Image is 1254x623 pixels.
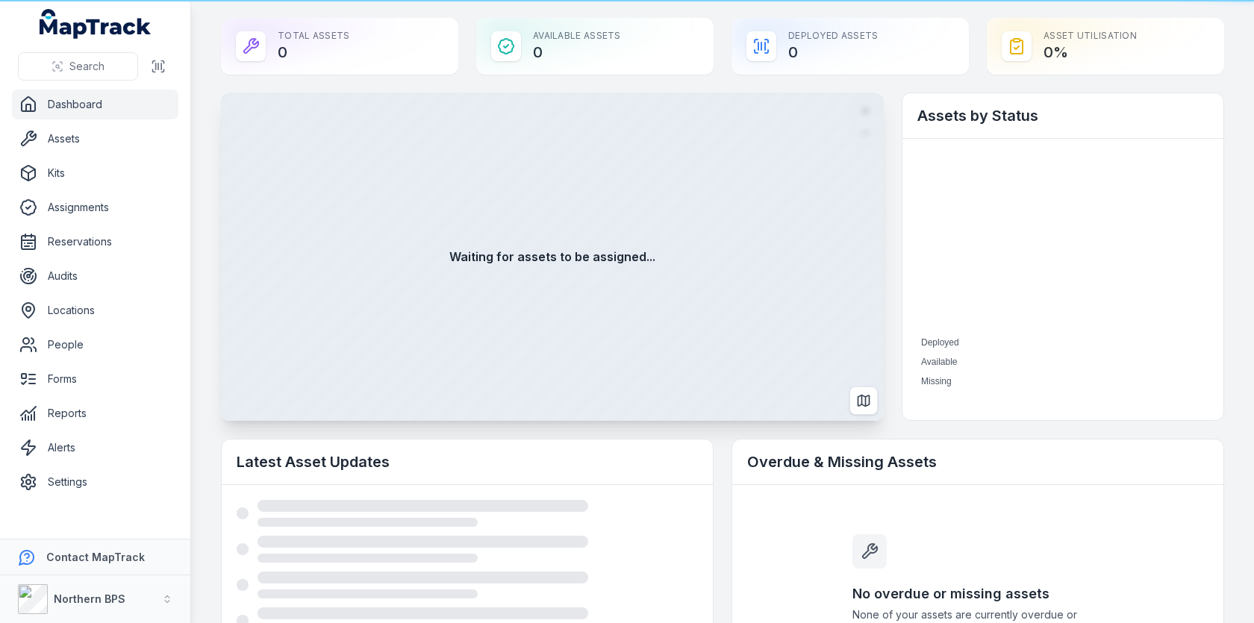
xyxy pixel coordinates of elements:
a: Assets [12,124,178,154]
span: Search [69,59,104,74]
a: People [12,330,178,360]
h2: Assets by Status [917,105,1208,126]
a: Audits [12,261,178,291]
a: Assignments [12,192,178,222]
a: Locations [12,295,178,325]
a: Reservations [12,227,178,257]
h2: Overdue & Missing Assets [747,451,1208,472]
span: Deployed [921,337,959,348]
strong: Waiting for assets to be assigned... [449,248,655,266]
strong: Northern BPS [54,592,125,605]
span: Missing [921,376,952,386]
strong: Contact MapTrack [46,551,145,563]
a: Settings [12,467,178,497]
a: Alerts [12,433,178,463]
button: Search [18,52,138,81]
a: Dashboard [12,90,178,119]
a: Reports [12,398,178,428]
a: Kits [12,158,178,188]
a: Forms [12,364,178,394]
h2: Latest Asset Updates [237,451,698,472]
span: Available [921,357,957,367]
a: MapTrack [40,9,152,39]
h3: No overdue or missing assets [852,583,1103,604]
button: Switch to Map View [849,386,878,415]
